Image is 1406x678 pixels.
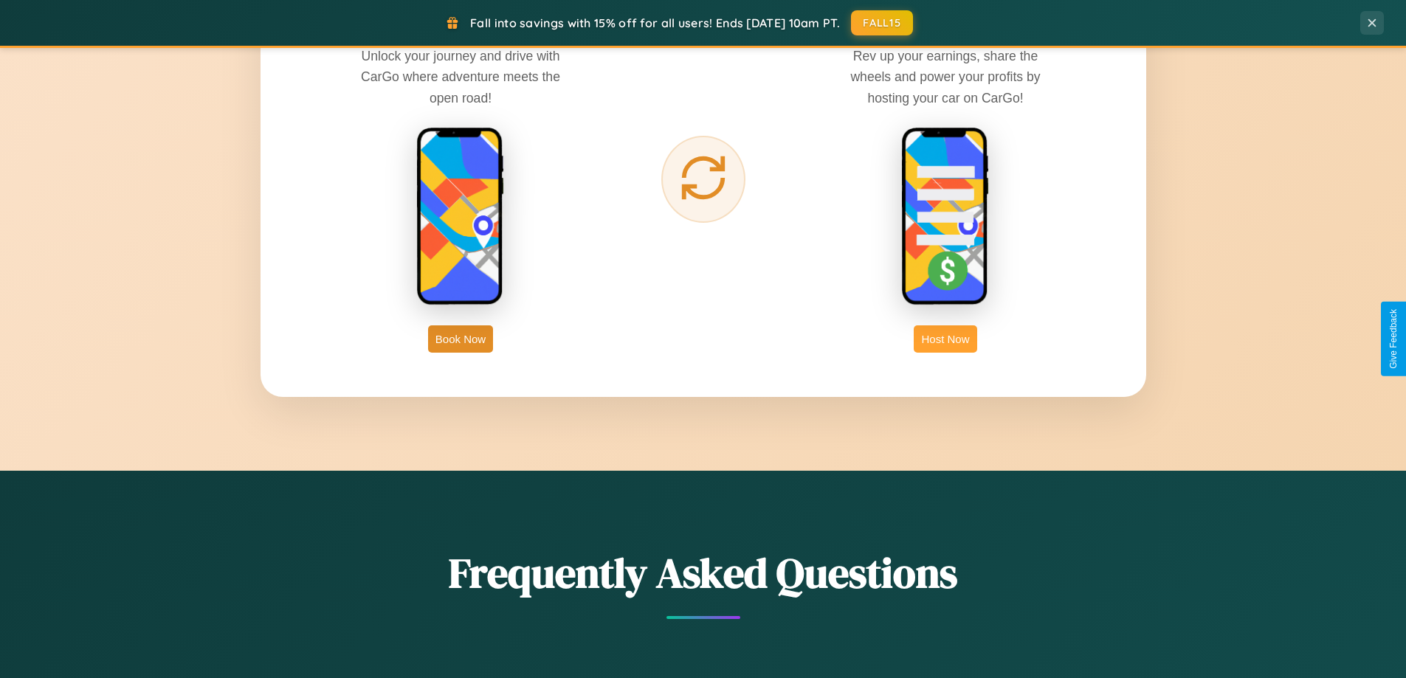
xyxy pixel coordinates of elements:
span: Fall into savings with 15% off for all users! Ends [DATE] 10am PT. [470,15,840,30]
p: Rev up your earnings, share the wheels and power your profits by hosting your car on CarGo! [835,46,1056,108]
img: rent phone [416,127,505,307]
p: Unlock your journey and drive with CarGo where adventure meets the open road! [350,46,571,108]
button: FALL15 [851,10,913,35]
h2: Frequently Asked Questions [261,544,1146,601]
img: host phone [901,127,990,307]
button: Host Now [914,325,976,353]
div: Give Feedback [1388,309,1399,369]
button: Book Now [428,325,493,353]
